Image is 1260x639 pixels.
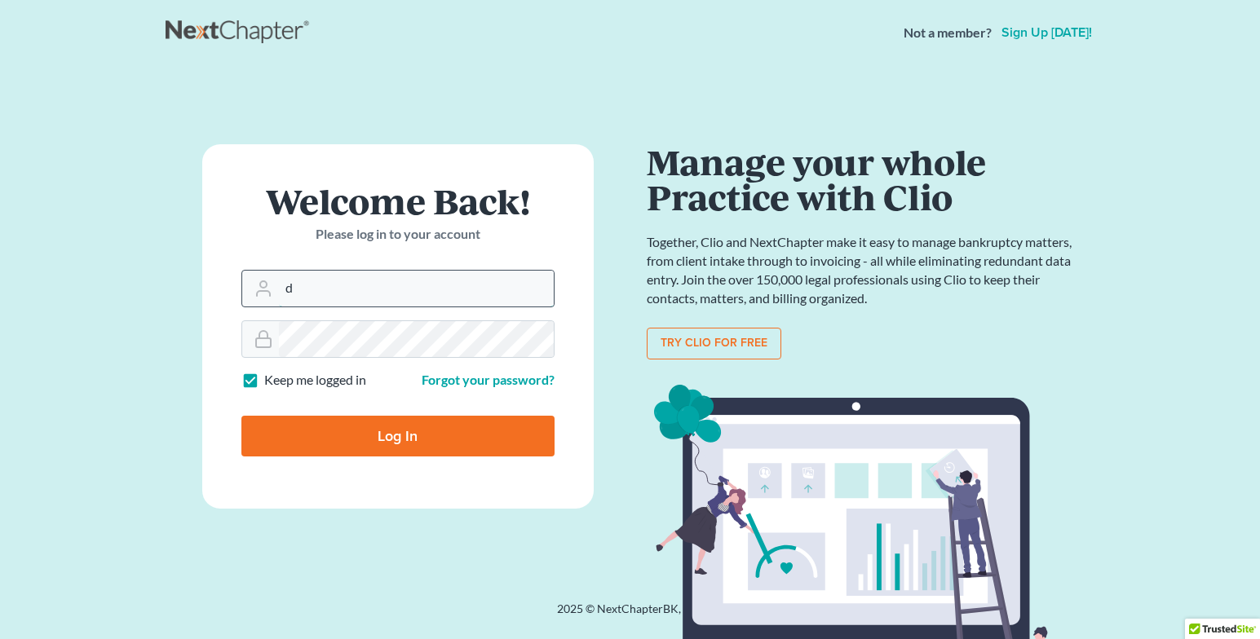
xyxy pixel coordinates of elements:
[166,601,1095,630] div: 2025 © NextChapterBK, INC
[647,328,781,360] a: Try clio for free
[904,24,992,42] strong: Not a member?
[279,271,554,306] input: Email Address
[241,416,555,456] input: Log In
[241,183,555,218] h1: Welcome Back!
[264,371,366,390] label: Keep me logged in
[647,144,1079,214] h1: Manage your whole Practice with Clio
[241,225,555,244] p: Please log in to your account
[998,26,1095,39] a: Sign up [DATE]!
[647,233,1079,307] p: Together, Clio and NextChapter make it easy to manage bankruptcy matters, from client intake thro...
[422,372,555,387] a: Forgot your password?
